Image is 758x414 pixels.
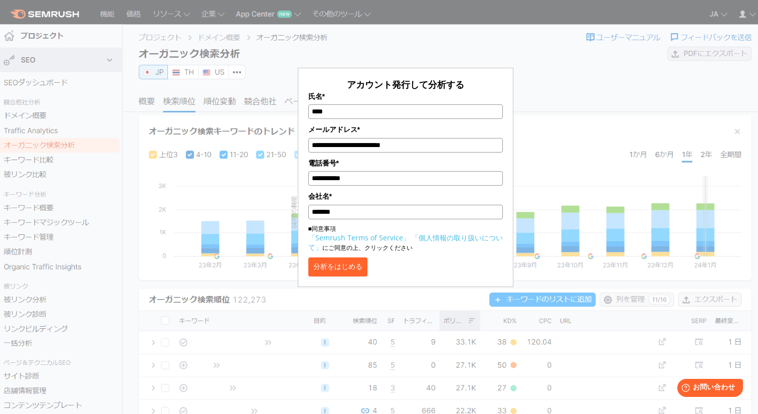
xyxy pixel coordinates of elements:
a: 「Semrush Terms of Service」 [308,233,410,242]
span: アカウント発行して分析する [347,78,464,90]
button: 分析をはじめる [308,257,367,277]
label: 電話番号* [308,158,503,169]
label: メールアドレス* [308,124,503,135]
a: 「個人情報の取り扱いについて」 [308,233,503,252]
p: ■同意事項 にご同意の上、クリックください [308,224,503,252]
iframe: Help widget launcher [669,375,747,403]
